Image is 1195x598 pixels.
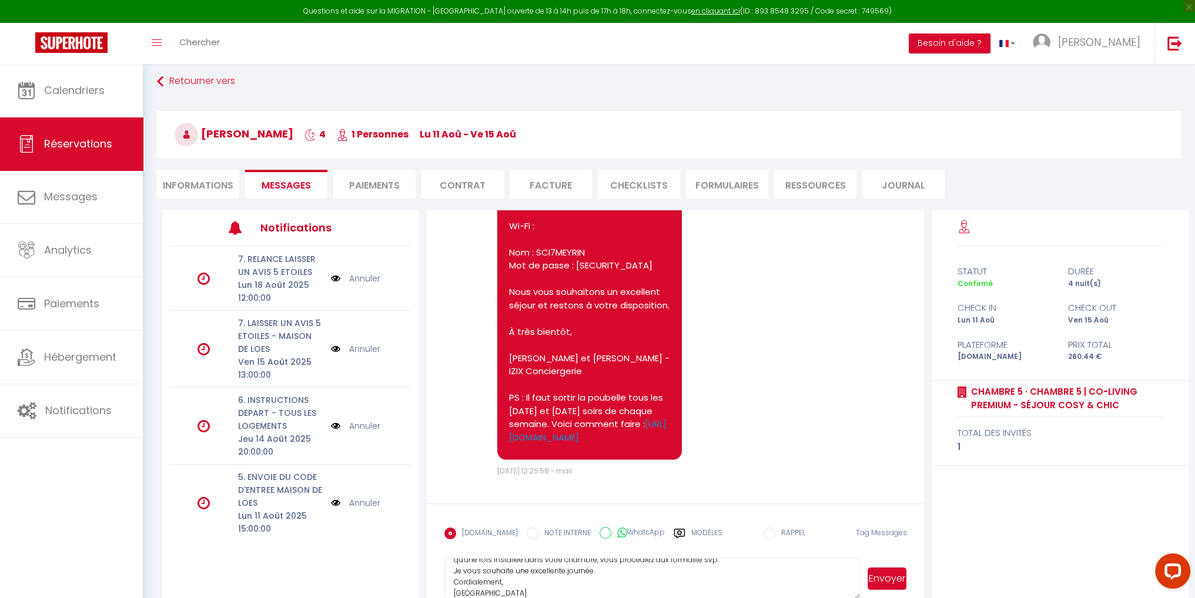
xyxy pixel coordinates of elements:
span: Chercher [179,36,220,48]
label: Modèles [691,528,722,548]
img: Super Booking [35,32,108,53]
span: [PERSON_NAME] [175,126,293,141]
div: Lun 11 Aoû [950,315,1060,326]
div: 1 [958,440,1163,454]
div: check in [950,301,1060,315]
span: Messages [262,179,311,192]
img: NO IMAGE [331,272,340,285]
img: NO IMAGE [331,342,340,355]
div: total des invités [958,426,1163,440]
button: Besoin d'aide ? [909,33,990,53]
iframe: LiveChat chat widget [1146,549,1195,598]
a: [URL][DOMAIN_NAME] [509,418,667,444]
span: Réservations [44,136,112,151]
div: Ven 15 Aoû [1060,315,1171,326]
h3: Notifications [260,214,361,241]
li: FORMULAIRES [686,170,768,199]
img: NO IMAGE [331,419,340,432]
span: Tag Messages [855,528,906,537]
a: Annuler [349,419,380,432]
div: statut [950,264,1060,278]
span: Hébergement [44,350,116,364]
p: Ven 15 Août 2025 13:00:00 [238,355,323,381]
p: 7. LAISSER UN AVIS 5 ETOILES - MAISON DE LOES [238,317,323,355]
p: 6. INSTRUCTIONS DEPART - TOUS LES LOGEMENTS [238,394,323,432]
div: Prix total [1060,338,1171,352]
div: durée [1060,264,1171,278]
img: logout [1167,36,1182,51]
label: NOTE INTERNE [538,528,591,540]
li: Ressources [774,170,856,199]
span: Notifications [45,403,112,418]
li: CHECKLISTS [598,170,680,199]
div: 260.44 € [1060,351,1171,362]
button: Envoyer [868,567,907,590]
span: [DATE] 12:25:58 - mail [497,466,572,476]
p: Jeu 14 Août 2025 20:00:00 [238,432,323,458]
a: Chambre 5 · Chambre 5 | Co-living Premium - Séjour Cosy & Chic [967,385,1163,412]
li: Journal [862,170,945,199]
span: Calendriers [44,83,105,98]
span: Analytics [44,243,92,257]
span: Confirmé [958,278,993,288]
div: 4 nuit(s) [1060,278,1171,290]
span: lu 11 Aoû - ve 15 Aoû [420,127,516,141]
li: Facture [510,170,592,199]
img: ... [1033,33,1050,51]
a: ... [PERSON_NAME] [1024,23,1155,64]
span: 4 [304,127,326,141]
p: 7. RELANCE LAISSER UN AVIS 5 ETOILES [238,253,323,278]
a: en cliquant ici [691,6,740,16]
li: Informations [157,170,239,199]
span: 1 Personnes [337,127,409,141]
a: Chercher [170,23,229,64]
span: Messages [44,189,98,204]
label: RAPPEL [775,528,805,540]
li: Paiements [333,170,416,199]
p: Lun 18 Août 2025 12:00:00 [238,278,323,304]
div: [DOMAIN_NAME] [950,351,1060,362]
label: [DOMAIN_NAME] [456,528,518,540]
div: check out [1060,301,1171,315]
a: Annuler [349,342,380,355]
p: 5. ENVOIE DU CODE D'ENTREE MAISON DE LOES [238,471,323,509]
a: Annuler [349,496,380,509]
img: NO IMAGE [331,496,340,509]
span: [PERSON_NAME] [1058,35,1140,49]
a: Retourner vers [157,71,1181,92]
label: WhatsApp [611,527,665,540]
div: Plateforme [950,338,1060,352]
span: Paiements [44,296,99,311]
a: Annuler [349,272,380,285]
li: Contrat [421,170,504,199]
p: Lun 11 Août 2025 15:00:00 [238,509,323,535]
